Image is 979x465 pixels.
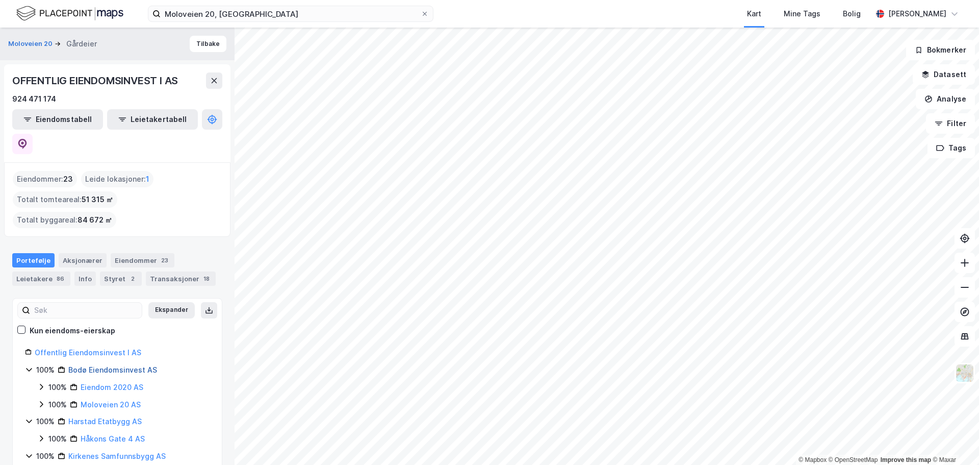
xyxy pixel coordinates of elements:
div: 100% [36,450,55,462]
a: Improve this map [881,456,931,463]
div: Transaksjoner [146,272,216,286]
span: 51 315 ㎡ [82,193,113,206]
div: 86 [55,274,66,284]
button: Filter [926,113,975,134]
div: 18 [201,274,212,284]
a: OpenStreetMap [829,456,878,463]
input: Søk på adresse, matrikkel, gårdeiere, leietakere eller personer [161,6,421,21]
span: 23 [63,173,73,185]
div: 100% [36,364,55,376]
a: Håkons Gate 4 AS [81,434,145,443]
a: Moloveien 20 AS [81,400,141,409]
div: Kart [747,8,761,20]
div: 23 [159,255,170,265]
a: Kirkenes Samfunnsbygg AS [68,452,166,460]
button: Datasett [913,64,975,85]
div: Totalt byggareal : [13,212,116,228]
a: Offentlig Eiendomsinvest I AS [35,348,141,357]
img: logo.f888ab2527a4732fd821a326f86c7f29.svg [16,5,123,22]
div: Totalt tomteareal : [13,191,117,208]
div: Styret [100,272,142,286]
a: Mapbox [798,456,827,463]
button: Tilbake [190,36,226,52]
div: OFFENTLIG EIENDOMSINVEST I AS [12,72,180,89]
button: Bokmerker [906,40,975,60]
input: Søk [30,303,142,318]
div: Mine Tags [784,8,820,20]
div: Leietakere [12,272,70,286]
div: 100% [48,433,67,445]
div: 100% [36,415,55,428]
button: Ekspander [148,302,195,319]
img: Z [955,363,974,383]
a: Eiendom 2020 AS [81,383,143,391]
button: Leietakertabell [107,109,198,130]
div: [PERSON_NAME] [888,8,946,20]
div: 924 471 174 [12,93,56,105]
div: Kun eiendoms-eierskap [30,325,115,337]
span: 1 [146,173,149,185]
div: Info [74,272,96,286]
div: Kontrollprogram for chat [928,416,979,465]
div: Aksjonærer [59,253,107,267]
div: 2 [127,274,138,284]
div: Bolig [843,8,861,20]
div: Gårdeier [66,38,97,50]
iframe: Chat Widget [928,416,979,465]
div: Leide lokasjoner : [81,171,153,187]
div: 100% [48,381,67,394]
button: Eiendomstabell [12,109,103,130]
div: 100% [48,399,67,411]
a: Harstad Etatbygg AS [68,417,142,426]
a: Bodø Eiendomsinvest AS [68,365,157,374]
button: Moloveien 20 [8,39,55,49]
div: Portefølje [12,253,55,267]
button: Analyse [916,89,975,109]
span: 84 672 ㎡ [78,214,112,226]
div: Eiendommer [111,253,174,267]
div: Eiendommer : [13,171,77,187]
button: Tags [928,138,975,158]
